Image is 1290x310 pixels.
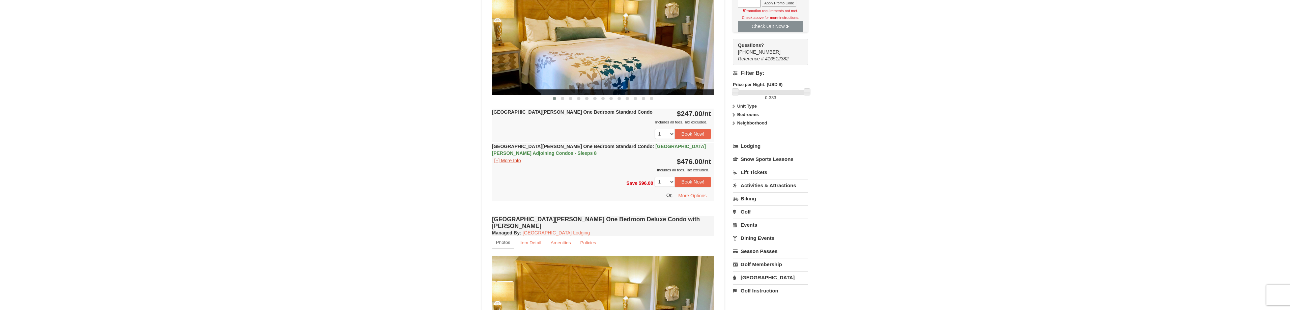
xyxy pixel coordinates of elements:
span: Managed By [492,230,520,235]
label: - [733,94,808,101]
a: Golf Membership [733,258,808,271]
strong: Questions? [738,43,764,48]
strong: ! [743,9,744,13]
a: [GEOGRAPHIC_DATA] Lodging [523,230,590,235]
a: Golf [733,205,808,218]
h4: Filter By: [733,70,808,76]
a: Policies [576,236,600,249]
strong: Unit Type [737,104,757,109]
small: Policies [580,240,596,245]
span: : [653,144,654,149]
a: Biking [733,192,808,205]
span: $96.00 [639,180,653,186]
a: Season Passes [733,245,808,257]
span: Save [626,180,637,186]
span: Reference # [738,56,764,61]
span: [PHONE_NUMBER] [738,42,796,55]
small: Item Detail [519,240,541,245]
button: Book Now! [675,177,711,187]
a: Dining Events [733,232,808,244]
strong: [GEOGRAPHIC_DATA][PERSON_NAME] One Bedroom Standard Condo [492,144,706,156]
span: 0 [765,95,767,100]
button: Check Out Now [738,21,803,32]
div: Includes all fees. Tax excluded. [492,119,711,125]
strong: $247.00 [677,110,711,117]
a: Photos [492,236,514,249]
a: Item Detail [515,236,546,249]
strong: Bedrooms [737,112,759,117]
strong: Price per Night: (USD $) [733,82,782,87]
button: Book Now! [675,129,711,139]
div: Includes all fees. Tax excluded. [492,167,711,173]
a: Events [733,219,808,231]
a: Activities & Attractions [733,179,808,192]
span: 416512382 [765,56,789,61]
button: More Options [674,191,711,201]
h4: [GEOGRAPHIC_DATA][PERSON_NAME] One Bedroom Deluxe Condo with [PERSON_NAME] [492,216,715,229]
strong: Neighborhood [737,120,767,125]
a: Lodging [733,140,808,152]
small: Amenities [551,240,571,245]
small: Photos [496,240,510,245]
a: Lift Tickets [733,166,808,178]
span: $476.00 [677,158,703,165]
span: /nt [703,158,711,165]
a: [GEOGRAPHIC_DATA] [733,271,808,284]
a: Golf Instruction [733,284,808,297]
span: 333 [769,95,776,100]
a: Snow Sports Lessons [733,153,808,165]
span: Or, [666,192,673,198]
strong: : [492,230,521,235]
a: Amenities [546,236,575,249]
button: [+] More Info [492,157,523,164]
span: /nt [703,110,711,117]
strong: [GEOGRAPHIC_DATA][PERSON_NAME] One Bedroom Standard Condo [492,109,653,115]
div: Promotion requirements not met. Check above for more instructions. [738,7,803,21]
